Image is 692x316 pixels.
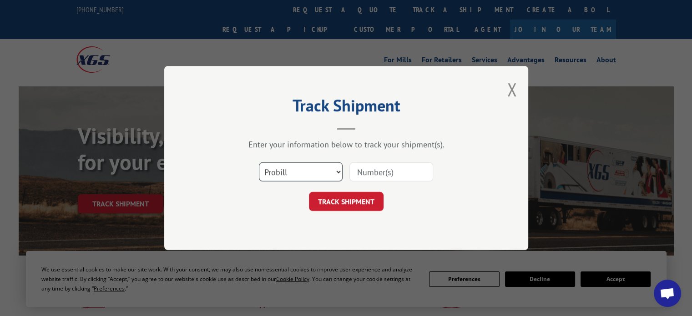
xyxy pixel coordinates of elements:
[507,77,517,101] button: Close modal
[349,162,433,181] input: Number(s)
[210,139,483,150] div: Enter your information below to track your shipment(s).
[654,280,681,307] div: Open chat
[309,192,384,211] button: TRACK SHIPMENT
[210,99,483,116] h2: Track Shipment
